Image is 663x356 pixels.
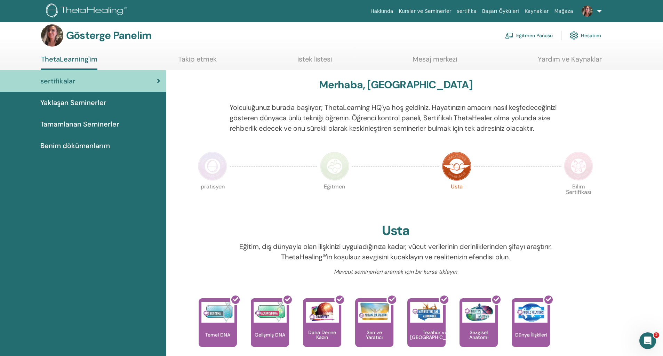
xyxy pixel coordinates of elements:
[41,24,63,47] img: default.jpg
[399,8,451,14] font: Kurslar ve Seminerler
[442,152,471,181] img: Usta
[505,28,553,43] a: Eğitmen Panosu
[334,268,457,275] font: Mevcut seminerleri aramak için bir kursa tıklayın
[525,8,549,14] font: Kaynaklar
[482,8,519,14] font: Başarı Öyküleri
[457,8,476,14] font: sertifika
[40,141,110,150] font: Benim dökümanlarım
[201,183,225,190] font: pratisyen
[410,329,460,340] font: Tezahür ve [GEOGRAPHIC_DATA]
[582,6,593,17] img: default.jpg
[566,183,591,196] font: Bilim Sertifikası
[306,302,339,323] img: Daha Derine Kazın
[505,32,513,39] img: chalkboard-teacher.svg
[454,5,479,18] a: sertifika
[319,78,472,91] font: Merhaba, [GEOGRAPHIC_DATA]
[40,98,106,107] font: Yaklaşan Seminerler
[297,55,332,68] a: istek listesi
[413,55,457,64] font: Mesaj merkezi
[382,222,409,239] font: Usta
[554,8,573,14] font: Mağaza
[564,152,593,181] img: Bilim Sertifikası
[41,55,97,70] a: ThetaLearning'im
[324,183,345,190] font: Eğitmen
[515,332,547,338] font: Dünya İlişkileri
[320,152,349,181] img: Eğitmen
[516,33,553,39] font: Eğitmen Panosu
[538,55,602,64] font: Yardım ve Kaynaklar
[46,3,129,19] img: logo.png
[40,76,75,86] font: sertifikalar
[358,302,391,321] img: Sen ve Yaratıcı
[198,152,227,181] img: Uygulayıcı
[230,103,557,133] font: Yolculuğunuz burada başlıyor; ThetaLearning HQ'ya hoş geldiniz. Hayatınızın amacını nasıl keşfede...
[239,242,552,261] font: Eğitim, dış dünyayla olan ilişkinizi uyguladığınıza kadar, vücut verilerinin derinliklerinden şif...
[514,302,548,323] img: Dünya İlişkileri
[570,30,578,41] img: cog.svg
[522,5,552,18] a: Kaynaklar
[178,55,217,64] font: Takip etmek
[413,55,457,68] a: Mesaj merkezi
[655,333,658,337] font: 2
[40,120,119,129] font: Tamamlanan Seminerler
[370,8,393,14] font: Hakkında
[639,332,656,349] iframe: Intercom canlı sohbet
[255,332,285,338] font: Gelişmiş DNA
[462,302,495,323] img: Sezgisel Anatomi
[479,5,522,18] a: Başarı Öyküleri
[538,55,602,68] a: Yardım ve Kaynaklar
[368,5,396,18] a: Hakkında
[551,5,576,18] a: Mağaza
[201,302,234,323] img: Temel DNA
[66,29,151,42] font: Gösterge Panelim
[451,183,463,190] font: Usta
[581,33,601,39] font: Hesabım
[396,5,454,18] a: Kurslar ve Seminerler
[41,55,97,64] font: ThetaLearning'im
[178,55,217,68] a: Takip etmek
[570,28,601,43] a: Hesabım
[410,302,443,323] img: Tezahür ve Bolluk
[297,55,332,64] font: istek listesi
[254,302,287,323] img: Gelişmiş DNA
